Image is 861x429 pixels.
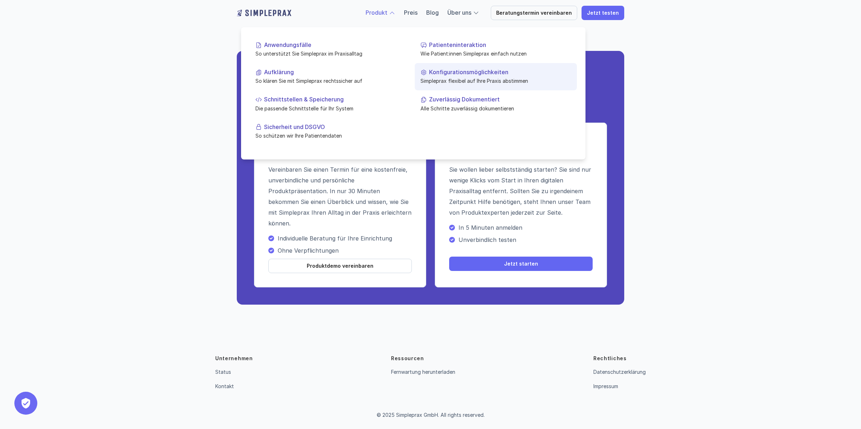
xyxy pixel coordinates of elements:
p: In 5 Minuten anmelden [458,224,593,231]
p: Schnittstellen & Speicherung [264,96,406,103]
p: Zuverlässig Dokumentiert [429,96,571,103]
p: Individuelle Beratung für Ihre Einrichtung [278,235,412,242]
p: Wie Patient:innen Simpleprax einfach nutzen [420,50,571,57]
a: Blog [426,9,439,16]
p: Simpleprax flexibel auf Ihre Praxis abstimmen [420,77,571,85]
p: Aufklärung [264,69,406,76]
p: Konfigurationsmöglichkeiten [429,69,571,76]
p: Vereinbaren Sie einen Termin für eine kostenfreie, unverbindliche und persönliche Produktpräsenta... [268,164,412,229]
p: Ressourcen [391,355,424,362]
a: Jetzt starten [449,257,593,271]
p: Sicherheit und DSGVO [264,123,406,130]
p: Anwendungsfälle [264,42,406,48]
p: Ohne Verpflichtungen [278,247,412,254]
p: Rechtliches [593,355,627,362]
a: Schnittstellen & SpeicherungDie passende Schnittstelle für Ihr System [250,90,412,118]
p: Unverbindlich testen [458,236,593,243]
p: Jetzt testen [587,10,619,16]
a: Beratungstermin vereinbaren [491,6,577,20]
p: Produktdemo vereinbaren [307,263,373,269]
a: AufklärungSo klären Sie mit Simpleprax rechtssicher auf [250,63,412,90]
p: Patienteninteraktion [429,42,571,48]
p: © 2025 Simpleprax GmbH. All rights reserved. [377,412,485,418]
a: KonfigurationsmöglichkeitenSimpleprax flexibel auf Ihre Praxis abstimmen [415,63,577,90]
p: So schützen wir Ihre Patientendaten [255,132,406,139]
a: Produkt [366,9,387,16]
a: Kontakt [215,383,234,389]
p: Beratungstermin vereinbaren [496,10,572,16]
p: Sie wollen lieber selbstständig starten? Sie sind nur wenige Klicks vom Start in Ihren digitalen ... [449,164,593,218]
a: AnwendungsfälleSo unterstützt Sie Simpleprax im Praxisalltag [250,36,412,63]
p: So unterstützt Sie Simpleprax im Praxisalltag [255,50,406,57]
a: Über uns [447,9,471,16]
a: PatienteninteraktionWie Patient:innen Simpleprax einfach nutzen [415,36,577,63]
p: Unternehmen [215,355,253,362]
a: Preis [404,9,418,16]
a: Produktdemo vereinbaren [268,259,412,273]
a: Datenschutzerklärung [593,369,646,375]
p: Alle Schritte zuverlässig dokumentieren [420,104,571,112]
p: So klären Sie mit Simpleprax rechtssicher auf [255,77,406,85]
a: Fernwartung herunterladen [391,369,455,375]
a: Impressum [593,383,618,389]
a: Zuverlässig DokumentiertAlle Schritte zuverlässig dokumentieren [415,90,577,118]
a: Sicherheit und DSGVOSo schützen wir Ihre Patientendaten [250,118,412,145]
p: Jetzt starten [504,261,538,267]
p: Die passende Schnittstelle für Ihr System [255,104,406,112]
a: Jetzt testen [582,6,624,20]
a: Status [215,369,231,375]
